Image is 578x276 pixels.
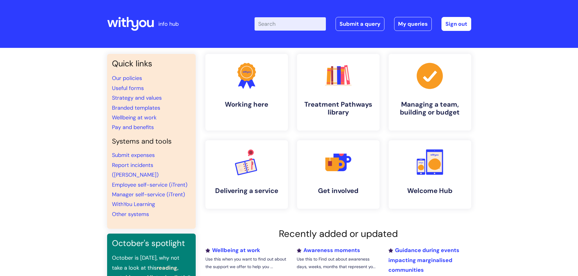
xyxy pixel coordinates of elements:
[297,247,360,254] a: Awareness moments
[112,137,191,146] h4: Systems and tools
[205,140,288,209] a: Delivering a service
[297,255,379,271] p: Use this to Find out about awareness days, weeks, months that represent yo...
[297,140,380,209] a: Get involved
[112,85,144,92] a: Useful forms
[210,187,283,195] h4: Delivering a service
[441,17,471,31] a: Sign out
[112,124,154,131] a: Pay and benefits
[389,140,471,209] a: Welcome Hub
[158,19,179,29] p: info hub
[205,247,260,254] a: Wellbeing at work
[394,187,466,195] h4: Welcome Hub
[205,54,288,131] a: Working here
[112,201,155,208] a: WithYou Learning
[112,211,149,218] a: Other systems
[112,59,191,68] h3: Quick links
[112,161,159,178] a: Report incidents ([PERSON_NAME])
[112,75,142,82] a: Our policies
[302,101,375,117] h4: Treatment Pathways library
[389,54,471,131] a: Managing a team, building or budget
[336,17,384,31] a: Submit a query
[394,17,432,31] a: My queries
[388,247,459,274] a: Guidance during events impacting marginalised communities
[112,191,185,198] a: Manager self-service (iTrent)
[112,238,191,248] h3: October's spotlight
[394,101,466,117] h4: Managing a team, building or budget
[255,17,326,31] input: Search
[210,101,283,108] h4: Working here
[302,187,375,195] h4: Get involved
[205,255,288,271] p: Use this when you want to find out about the support we offer to help you ...
[112,94,162,101] a: Strategy and values
[112,151,155,159] a: Submit expenses
[112,181,188,188] a: Employee self-service (iTrent)
[112,104,160,111] a: Branded templates
[255,17,471,31] div: | -
[205,228,471,239] h2: Recently added or updated
[297,54,380,131] a: Treatment Pathways library
[112,114,157,121] a: Wellbeing at work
